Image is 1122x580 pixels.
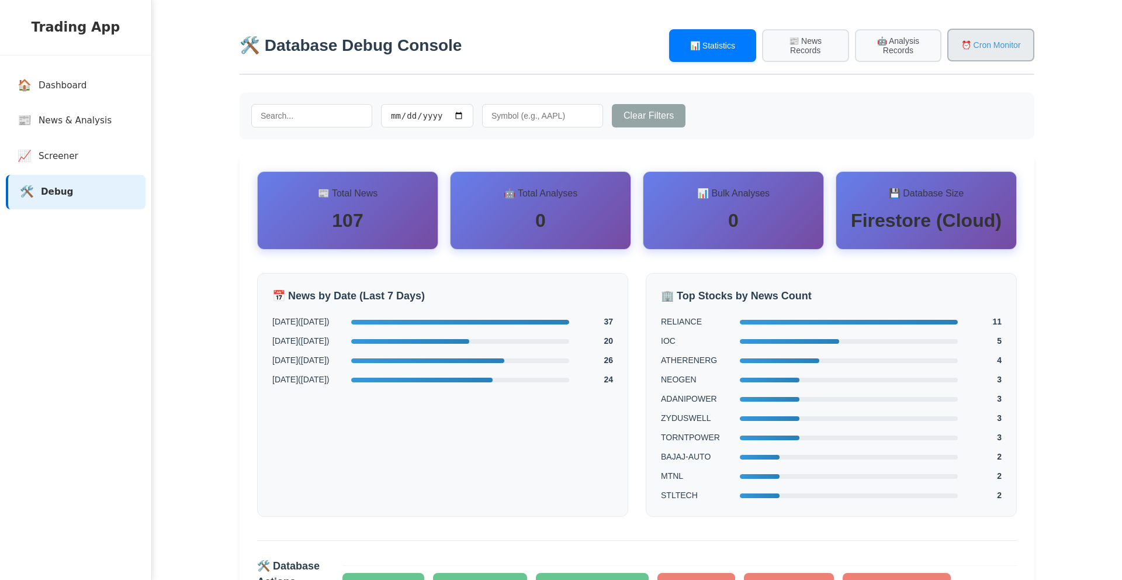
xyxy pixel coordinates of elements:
h2: 🛠️ Database Debug Console [240,33,462,58]
span: 4 [967,354,1002,367]
span: 🛠️ [20,184,34,201]
span: 37 [578,316,613,328]
button: 🤖 Analysis Records [855,29,942,62]
span: 3 [967,393,1002,405]
div: 107 [272,206,423,234]
span: 🏠 [18,77,32,94]
span: 5 [967,335,1002,347]
span: 📰 [18,112,32,129]
span: 11 [967,316,1002,328]
span: 24 [578,374,613,386]
span: ATHERENERG [661,354,731,367]
a: 📈Screener [6,139,146,174]
span: 3 [967,374,1002,386]
span: 3 [967,412,1002,424]
span: 2 [967,451,1002,463]
span: 3 [967,431,1002,444]
span: 2 [967,470,1002,482]
div: 0 [658,206,809,234]
input: Search... [251,104,372,127]
span: [DATE] ( [DATE] ) [272,335,342,347]
span: 20 [578,335,613,347]
span: Dashboard [39,79,86,92]
span: NEOGEN [661,374,731,386]
div: Firestore (Cloud) [851,206,1002,234]
span: STLTECH [661,489,731,502]
a: 📰News & Analysis [6,103,146,138]
span: MTNL [661,470,731,482]
button: 📰 News Records [762,29,849,62]
div: 0 [465,206,616,234]
span: ADANIPOWER [661,393,731,405]
h2: Trading App [12,18,140,37]
span: RELIANCE [661,316,731,328]
span: [DATE] ( [DATE] ) [272,374,342,386]
span: Debug [41,185,73,199]
span: [DATE] ( [DATE] ) [272,354,342,367]
a: 🏠Dashboard [6,68,146,103]
input: Symbol (e.g., AAPL) [482,104,603,127]
button: ⏰ Cron Monitor [947,29,1034,61]
h3: 📊 Bulk Analyses [658,187,809,201]
h3: 🏢 Top Stocks by News Count [661,288,1002,304]
span: Screener [39,150,78,163]
span: 2 [967,489,1002,502]
span: BAJAJ-AUTO [661,451,731,463]
button: Clear Filters [612,104,685,127]
span: [DATE] ( [DATE] ) [272,316,342,328]
a: 🛠️Debug [6,175,146,209]
span: IOC [661,335,731,347]
span: 26 [578,354,613,367]
button: 📊 Statistics [669,29,756,62]
h3: 📅 News by Date (Last 7 Days) [272,288,613,304]
span: 📈 [18,148,32,165]
h3: 🤖 Total Analyses [465,187,616,201]
h3: 📰 Total News [272,187,423,201]
h3: 💾 Database Size [851,187,1002,201]
span: News & Analysis [39,114,112,127]
span: TORNTPOWER [661,431,731,444]
span: ZYDUSWELL [661,412,731,424]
